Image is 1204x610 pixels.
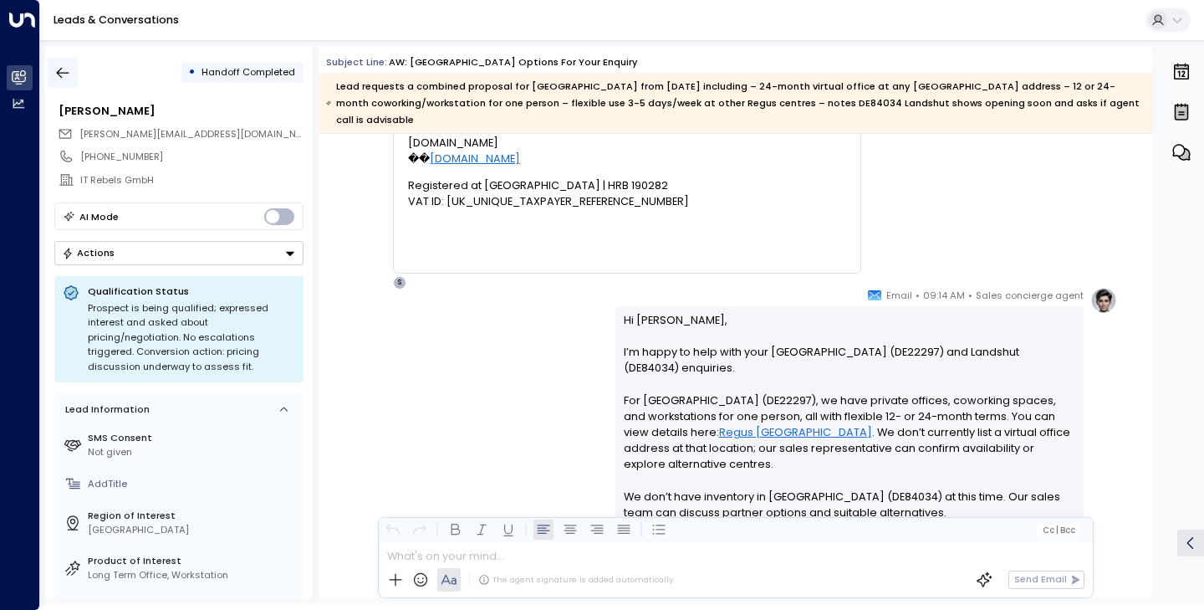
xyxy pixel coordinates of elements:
[54,241,304,265] button: Actions
[88,445,298,459] div: Not given
[80,173,303,187] div: IT Rebels GmbH
[188,60,196,85] div: •
[410,520,430,540] button: Redo
[408,177,689,209] span: Registered at [GEOGRAPHIC_DATA] | HRB 190282 VAT ID: [UK_UNIQUE_TAXPAYER_REFERENCE_NUMBER]
[968,287,972,304] span: •
[59,103,303,119] div: [PERSON_NAME]
[326,78,1144,128] div: Lead requests a combined proposal for [GEOGRAPHIC_DATA] from [DATE] including – 24-month virtual ...
[54,241,304,265] div: Button group with a nested menu
[88,523,298,537] div: [GEOGRAPHIC_DATA]
[88,477,298,491] div: AddTitle
[80,150,303,164] div: [PHONE_NUMBER]
[62,247,115,259] div: Actions
[916,287,920,304] span: •
[393,276,406,290] div: S
[79,127,319,141] span: [PERSON_NAME][EMAIL_ADDRESS][DOMAIN_NAME]
[54,13,179,27] a: Leads & Conversations
[923,287,965,304] span: 09:14 AM
[886,287,912,304] span: Email
[1090,287,1117,314] img: profile-logo.png
[383,520,403,540] button: Undo
[624,312,1076,601] p: Hi [PERSON_NAME], I’m happy to help with your [GEOGRAPHIC_DATA] (DE22297) and Landshut (DE84034) ...
[430,151,520,167] a: [DOMAIN_NAME]
[88,431,298,445] label: SMS Consent
[88,554,298,568] label: Product of Interest
[88,509,298,523] label: Region of Interest
[1043,525,1075,535] span: Cc Bcc
[1037,524,1080,536] button: Cc|Bcc
[389,55,638,69] div: AW: [GEOGRAPHIC_DATA] options for your enquiry
[1056,525,1059,535] span: |
[60,402,150,417] div: Lead Information
[79,208,119,225] div: AI Mode
[202,65,295,79] span: Handoff Completed
[326,55,387,69] span: Subject Line:
[88,301,295,375] div: Prospect is being qualified; expressed interest and asked about pricing/negotiation. No escalatio...
[719,424,872,440] a: Regus [GEOGRAPHIC_DATA]
[79,127,304,141] span: philipp@itrebels.de
[88,568,298,582] div: Long Term Office, Workstation
[478,574,673,586] div: The agent signature is added automatically
[976,287,1084,304] span: Sales concierge agent
[88,284,295,298] p: Qualification Status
